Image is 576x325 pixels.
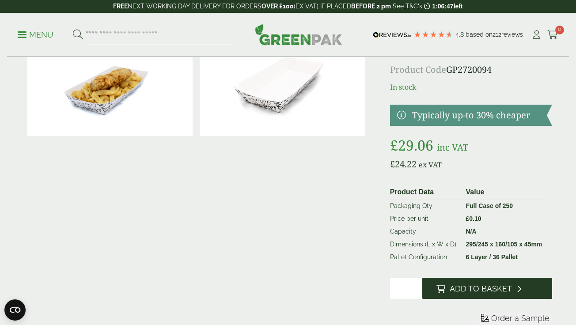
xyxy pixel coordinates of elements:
[450,284,512,294] span: Add to Basket
[466,241,542,248] strong: 295/245 x 160/105 x 45mm
[419,160,442,170] span: ex VAT
[466,202,513,209] strong: Full Case of 250
[466,228,477,235] strong: N/A
[18,30,53,38] a: Menu
[501,31,523,38] span: reviews
[255,24,342,45] img: GreenPak Supplies
[351,3,391,10] strong: BEFORE 2 pm
[390,158,395,170] span: £
[455,31,466,38] span: 4.8
[547,28,558,42] a: 0
[390,136,433,155] bdi: 29.06
[531,30,542,39] i: My Account
[462,185,549,200] th: Value
[390,64,446,76] span: Product Code
[466,215,470,222] span: £
[4,299,26,321] button: Open CMP widget
[393,3,422,10] a: See T&C's
[390,63,552,76] p: GP2720094
[413,30,453,38] div: 4.79 Stars
[387,212,462,225] td: Price per unit
[491,314,549,323] span: Order a Sample
[113,3,128,10] strong: FREE
[387,251,462,264] td: Pallet Configuration
[422,278,552,299] button: Add to Basket
[466,31,493,38] span: Based on
[387,225,462,238] td: Capacity
[432,3,453,10] span: 1:06:47
[555,26,564,34] span: 0
[437,141,468,153] span: inc VAT
[390,158,417,170] bdi: 24.22
[454,3,463,10] span: left
[200,26,365,136] img: IMG_4633
[27,26,193,136] img: IMG_4658
[547,30,558,39] i: Cart
[387,185,462,200] th: Product Data
[390,136,398,155] span: £
[261,3,294,10] strong: OVER £100
[387,199,462,212] td: Packaging Qty
[466,215,481,222] bdi: 0.10
[18,30,53,40] p: Menu
[373,32,411,38] img: REVIEWS.io
[466,253,518,261] strong: 6 Layer / 36 Pallet
[390,82,552,92] p: In stock
[493,31,501,38] span: 212
[387,238,462,251] td: Dimensions (L x W x D)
